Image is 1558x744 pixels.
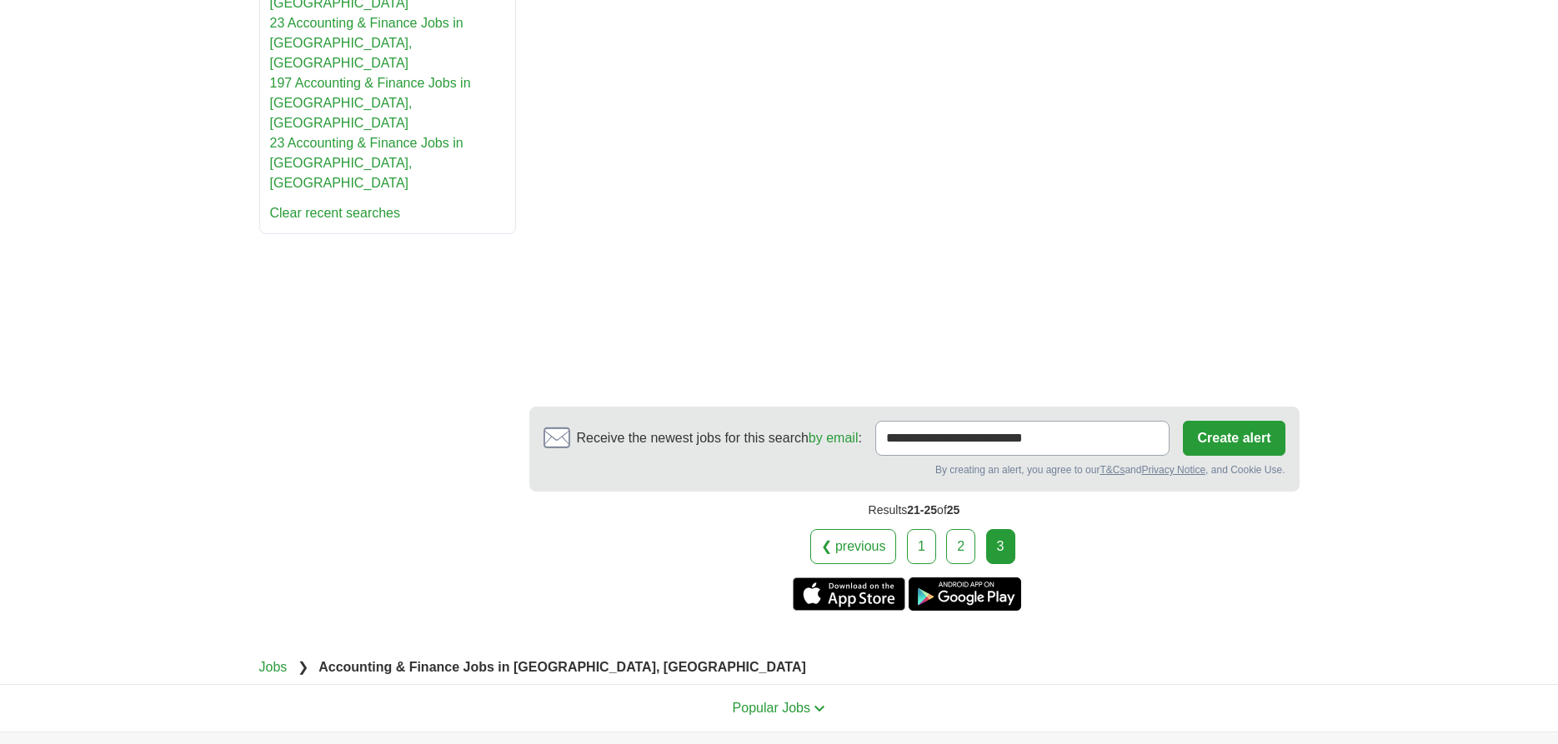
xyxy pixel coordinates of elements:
span: ❯ [298,660,308,674]
span: 25 [947,503,960,517]
a: 1 [907,529,936,564]
a: 23 Accounting & Finance Jobs in [GEOGRAPHIC_DATA], [GEOGRAPHIC_DATA] [270,16,463,70]
a: Jobs [259,660,288,674]
span: Popular Jobs [733,701,810,715]
a: Get the Android app [909,577,1021,611]
a: Privacy Notice [1141,464,1205,476]
a: 197 Accounting & Finance Jobs in [GEOGRAPHIC_DATA], [GEOGRAPHIC_DATA] [270,76,471,130]
div: By creating an alert, you agree to our and , and Cookie Use. [544,462,1285,477]
div: Results of [529,492,1300,529]
a: 23 Accounting & Finance Jobs in [GEOGRAPHIC_DATA], [GEOGRAPHIC_DATA] [270,136,463,190]
span: 21-25 [907,503,937,517]
span: Receive the newest jobs for this search : [577,428,862,448]
button: Create alert [1183,421,1285,456]
a: 2 [946,529,975,564]
a: by email [809,431,859,445]
img: toggle icon [814,705,825,712]
a: Get the iPhone app [793,577,905,611]
a: ❮ previous [810,529,897,564]
a: Clear recent searches [270,206,401,220]
a: T&Cs [1100,464,1125,476]
div: 3 [986,529,1015,564]
strong: Accounting & Finance Jobs in [GEOGRAPHIC_DATA], [GEOGRAPHIC_DATA] [318,660,806,674]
